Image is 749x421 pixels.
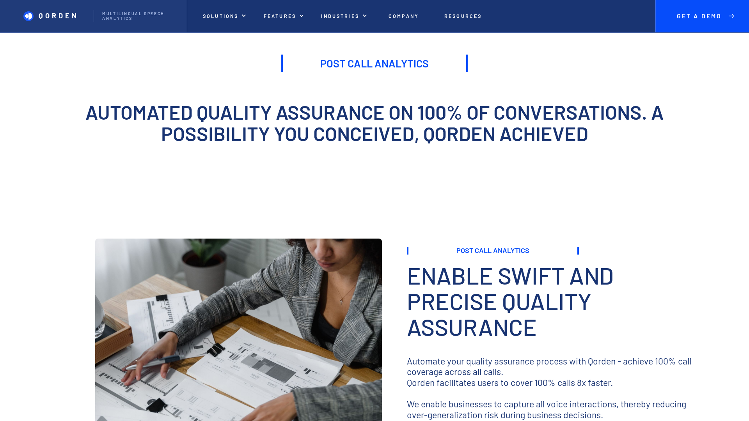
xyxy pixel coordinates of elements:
[102,11,178,21] p: Multilingual Speech analytics
[389,13,419,19] p: Company
[264,13,296,19] p: features
[407,356,694,377] p: Automate your quality assurance process with Qorden - achieve 100% call coverage across all calls.
[407,377,694,388] p: Qorden facilitates users to cover 100% calls 8x faster.
[407,388,694,399] p: ‍
[407,399,694,420] p: We enable businesses to capture all voice interactions, thereby reducing over-generalization risk...
[670,12,729,20] p: Get A Demo
[203,13,238,19] p: Solutions
[407,340,636,348] p: ‍
[75,101,674,144] h1: Automated quality assurance on 100% of conversations. A possibility you conceived, Qorden achieved
[39,12,79,20] p: QORDEN
[407,262,636,340] h2: Enable swift and precise Quality Assurance
[456,247,529,255] h3: Post Call Analytics
[321,13,359,19] p: Industries
[281,55,468,72] h1: Post Call Analytics
[444,13,482,19] p: Resources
